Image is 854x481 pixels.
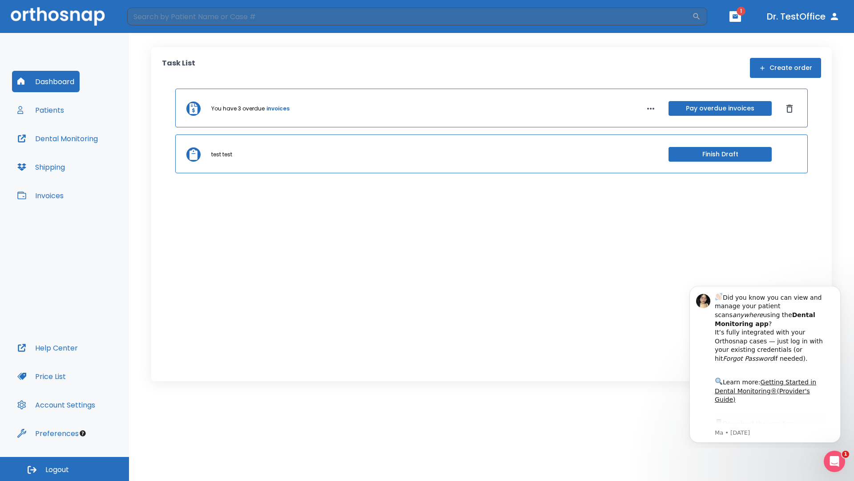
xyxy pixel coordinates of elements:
[12,366,71,387] button: Price List
[12,128,103,149] button: Dental Monitoring
[45,465,69,475] span: Logout
[12,156,70,178] button: Shipping
[39,140,151,185] div: Download the app: | ​ Let us know if you need help getting started!
[12,337,83,359] button: Help Center
[151,14,158,21] button: Dismiss notification
[211,105,265,113] p: You have 3 overdue
[266,105,290,113] a: invoices
[12,394,101,416] button: Account Settings
[763,8,843,24] button: Dr. TestOffice
[162,58,195,78] p: Task List
[782,102,797,116] button: Dismiss
[676,278,854,448] iframe: Intercom notifications message
[127,8,692,25] input: Search by Patient Name or Case #
[824,451,845,472] iframe: Intercom live chat
[669,147,772,162] button: Finish Draft
[39,142,118,158] a: App Store
[39,151,151,159] p: Message from Ma, sent 6w ago
[750,58,821,78] button: Create order
[11,7,105,25] img: Orthosnap
[737,7,745,16] span: 1
[12,423,84,444] button: Preferences
[211,151,232,159] p: test test
[12,71,80,92] button: Dashboard
[79,429,87,437] div: Tooltip anchor
[842,451,849,458] span: 1
[12,185,69,206] button: Invoices
[669,101,772,116] button: Pay overdue invoices
[12,99,69,121] button: Patients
